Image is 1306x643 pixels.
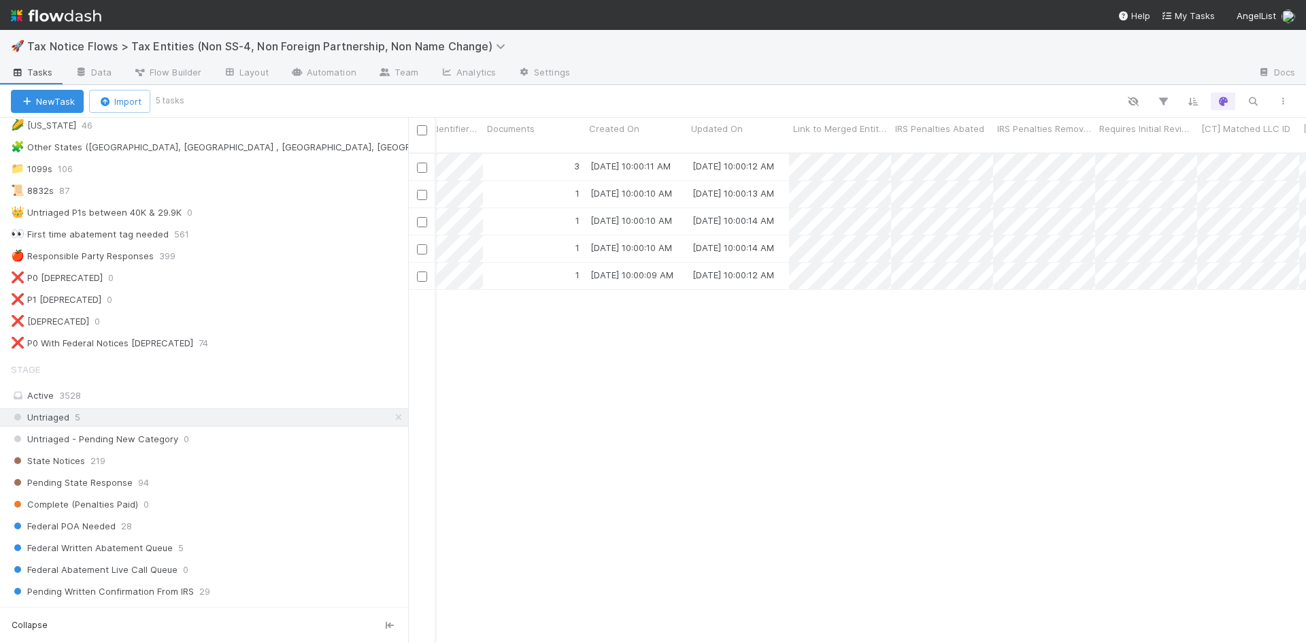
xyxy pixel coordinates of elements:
[11,161,52,178] div: 1099s
[487,122,535,135] span: Documents
[11,583,194,600] span: Pending Written Confirmation From IRS
[144,496,149,513] span: 0
[121,518,132,535] span: 28
[90,452,105,469] span: 219
[417,125,427,135] input: Toggle All Rows Selected
[183,561,188,578] span: 0
[1161,10,1215,21] span: My Tasks
[691,122,743,135] span: Updated On
[589,122,639,135] span: Created On
[367,63,429,84] a: Team
[59,390,81,401] span: 3528
[107,291,126,308] span: 0
[199,605,208,622] span: 41
[11,605,193,622] span: Follow Up on Written Request Required
[590,241,672,254] div: [DATE] 10:00:10 AM
[997,122,1092,135] span: IRS Penalties Removed
[1201,122,1290,135] span: [CT] Matched LLC ID
[174,226,203,243] span: 561
[692,268,774,282] div: [DATE] 10:00:12 AM
[692,214,774,227] div: [DATE] 10:00:14 AM
[429,63,507,84] a: Analytics
[75,409,80,426] span: 5
[11,182,54,199] div: 8832s
[11,119,24,131] span: 🌽
[178,540,184,557] span: 5
[1099,122,1194,135] span: Requires Initial Review?
[11,387,405,404] div: Active
[184,431,189,448] span: 0
[199,335,222,352] span: 74
[59,182,83,199] span: 87
[692,159,774,173] div: [DATE] 10:00:12 AM
[11,40,24,52] span: 🚀
[11,204,182,221] div: Untriaged P1s between 40K & 29.9K
[89,90,150,113] button: Import
[11,518,116,535] span: Federal POA Needed
[11,163,24,174] span: 📁
[1237,10,1276,21] span: AngelList
[11,561,178,578] span: Federal Abatement Live Call Queue
[11,293,24,305] span: ❌
[11,337,24,348] span: ❌
[417,217,427,227] input: Toggle Row Selected
[590,186,672,200] div: [DATE] 10:00:10 AM
[11,117,76,134] div: [US_STATE]
[575,268,580,282] div: 1
[11,431,178,448] span: Untriaged - Pending New Category
[199,583,210,600] span: 29
[11,356,40,383] span: Stage
[11,184,24,196] span: 📜
[95,313,114,330] span: 0
[11,65,53,79] span: Tasks
[280,63,367,84] a: Automation
[11,474,133,491] span: Pending State Response
[895,122,984,135] span: IRS Penalties Abated
[11,335,193,352] div: P0 With Federal Notices [DEPRECATED]
[692,241,774,254] div: [DATE] 10:00:14 AM
[1282,10,1295,23] img: avatar_e41e7ae5-e7d9-4d8d-9f56-31b0d7a2f4fd.png
[11,90,84,113] button: NewTask
[138,474,149,491] span: 94
[212,63,280,84] a: Layout
[11,139,469,156] div: Other States ([GEOGRAPHIC_DATA], [GEOGRAPHIC_DATA] , [GEOGRAPHIC_DATA], [GEOGRAPHIC_DATA])
[82,117,106,134] span: 46
[417,190,427,200] input: Toggle Row Selected
[187,204,206,221] span: 0
[133,65,201,79] span: Flow Builder
[11,271,24,283] span: ❌
[64,63,122,84] a: Data
[11,206,24,218] span: 👑
[590,268,673,282] div: [DATE] 10:00:09 AM
[11,409,69,426] span: Untriaged
[692,186,774,200] div: [DATE] 10:00:13 AM
[11,540,173,557] span: Federal Written Abatement Queue
[1247,63,1306,84] a: Docs
[590,159,671,173] div: [DATE] 10:00:11 AM
[11,452,85,469] span: State Notices
[11,226,169,243] div: First time abatement tag needed
[575,214,580,227] div: 1
[11,248,154,265] div: Responsible Party Responses
[11,313,89,330] div: [DEPRECATED]
[156,95,184,107] small: 5 tasks
[417,244,427,254] input: Toggle Row Selected
[793,122,888,135] span: Link to Merged Entity (If Merged)
[11,291,101,308] div: P1 [DEPRECATED]
[108,269,127,286] span: 0
[11,141,24,152] span: 🧩
[574,159,580,173] div: 3
[11,228,24,240] span: 👀
[11,269,103,286] div: P0 [DEPRECATED]
[507,63,581,84] a: Settings
[1118,9,1150,22] div: Help
[11,315,24,327] span: ❌
[27,39,512,53] span: Tax Notice Flows > Tax Entities (Non SS-4, Non Foreign Partnership, Non Name Change)
[11,4,101,27] img: logo-inverted-e16ddd16eac7371096b0.svg
[58,161,86,178] span: 106
[12,619,48,631] span: Collapse
[575,186,580,200] div: 1
[1161,9,1215,22] a: My Tasks
[11,250,24,261] span: 🍎
[122,63,212,84] a: Flow Builder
